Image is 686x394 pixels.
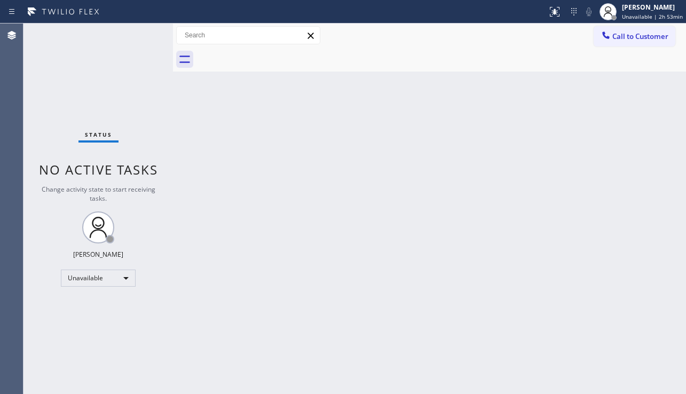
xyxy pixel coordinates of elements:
span: Change activity state to start receiving tasks. [42,185,155,203]
span: Unavailable | 2h 53min [622,13,683,20]
div: [PERSON_NAME] [73,250,123,259]
div: [PERSON_NAME] [622,3,683,12]
span: Call to Customer [612,31,668,41]
span: No active tasks [39,161,158,178]
input: Search [177,27,320,44]
button: Mute [581,4,596,19]
button: Call to Customer [594,26,675,46]
div: Unavailable [61,270,136,287]
span: Status [85,131,112,138]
